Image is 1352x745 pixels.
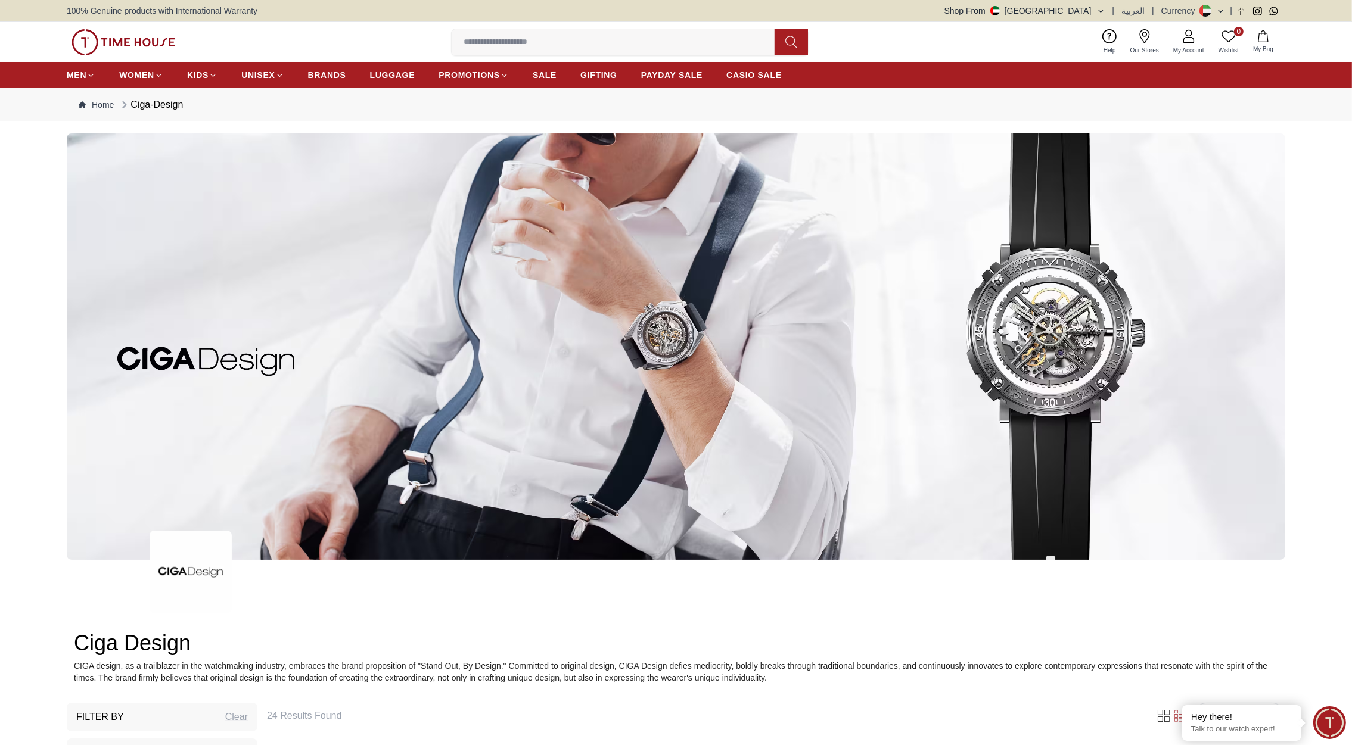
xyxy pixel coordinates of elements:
[308,69,346,81] span: BRANDS
[267,709,1141,723] h6: 24 Results Found
[187,64,217,86] a: KIDS
[1253,7,1262,15] a: Instagram
[67,133,1285,560] img: ...
[533,69,557,81] span: SALE
[308,64,346,86] a: BRANDS
[370,69,415,81] span: LUGGAGE
[119,98,183,112] div: Ciga-Design
[1246,28,1280,56] button: My Bag
[225,710,248,724] div: Clear
[1230,5,1232,17] span: |
[1269,7,1278,15] a: Whatsapp
[1161,5,1200,17] div: Currency
[67,64,95,86] a: MEN
[76,710,124,724] h3: Filter By
[533,64,557,86] a: SALE
[1234,27,1244,36] span: 0
[119,69,154,81] span: WOMEN
[1248,45,1278,54] span: My Bag
[1191,711,1292,723] div: Hey there!
[1152,5,1154,17] span: |
[580,69,617,81] span: GIFTING
[67,88,1285,121] nav: Breadcrumb
[439,64,509,86] a: PROMOTIONS
[74,631,1278,655] h2: Ciga Design
[944,5,1105,17] button: Shop From[GEOGRAPHIC_DATA]
[1121,5,1145,17] button: العربية
[580,64,617,86] a: GIFTING
[187,69,209,81] span: KIDS
[119,64,163,86] a: WOMEN
[1099,46,1121,55] span: Help
[150,531,232,613] img: ...
[241,64,284,86] a: UNISEX
[1191,724,1292,734] p: Talk to our watch expert!
[1211,27,1246,57] a: 0Wishlist
[1313,706,1346,739] div: Chat Widget
[1096,27,1123,57] a: Help
[67,5,257,17] span: 100% Genuine products with International Warranty
[726,64,782,86] a: CASIO SALE
[1168,46,1209,55] span: My Account
[641,69,703,81] span: PAYDAY SALE
[72,29,175,55] img: ...
[726,69,782,81] span: CASIO SALE
[439,69,500,81] span: PROMOTIONS
[1214,46,1244,55] span: Wishlist
[241,69,275,81] span: UNISEX
[74,661,1267,682] span: CIGA design, as a trailblazer in the watchmaking industry, embraces the brand proposition of "Sta...
[370,64,415,86] a: LUGGAGE
[79,99,114,111] a: Home
[1237,7,1246,15] a: Facebook
[990,6,1000,15] img: United Arab Emirates
[1123,27,1166,57] a: Our Stores
[1112,5,1115,17] span: |
[641,64,703,86] a: PAYDAY SALE
[67,69,86,81] span: MEN
[1126,46,1164,55] span: Our Stores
